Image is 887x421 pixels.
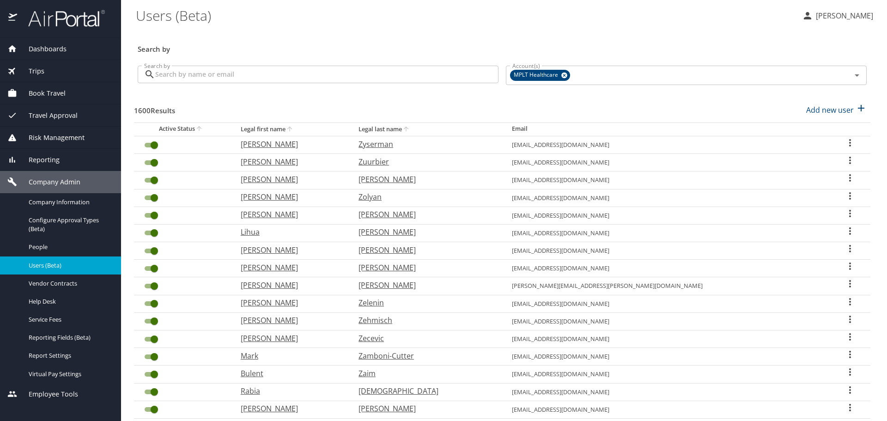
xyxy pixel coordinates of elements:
[241,315,340,326] p: [PERSON_NAME]
[504,122,830,136] th: Email
[358,191,493,202] p: Zolyan
[241,297,340,308] p: [PERSON_NAME]
[241,280,340,291] p: [PERSON_NAME]
[136,1,795,30] h1: Users (Beta)
[504,366,830,383] td: [EMAIL_ADDRESS][DOMAIN_NAME]
[29,279,110,288] span: Vendor Contracts
[241,350,340,361] p: Mark
[798,7,877,24] button: [PERSON_NAME]
[358,368,493,379] p: Zaim
[17,155,60,165] span: Reporting
[851,69,863,82] button: Open
[286,125,295,134] button: sort
[510,70,570,81] div: MPLT Healthcare
[358,297,493,308] p: Zelenin
[504,171,830,189] td: [EMAIL_ADDRESS][DOMAIN_NAME]
[358,244,493,256] p: [PERSON_NAME]
[358,209,493,220] p: [PERSON_NAME]
[17,44,67,54] span: Dashboards
[504,348,830,366] td: [EMAIL_ADDRESS][DOMAIN_NAME]
[18,9,105,27] img: airportal-logo.png
[241,403,340,414] p: [PERSON_NAME]
[504,207,830,224] td: [EMAIL_ADDRESS][DOMAIN_NAME]
[358,156,493,167] p: Zuurbier
[17,133,85,143] span: Risk Management
[29,198,110,207] span: Company Information
[29,315,110,324] span: Service Fees
[17,88,66,98] span: Book Travel
[806,104,854,116] p: Add new user
[241,385,340,397] p: Rabia
[155,66,498,83] input: Search by name or email
[17,110,78,121] span: Travel Approval
[358,333,493,344] p: Zecevic
[358,280,493,291] p: [PERSON_NAME]
[17,66,44,76] span: Trips
[241,244,340,256] p: [PERSON_NAME]
[29,243,110,251] span: People
[241,333,340,344] p: [PERSON_NAME]
[29,333,110,342] span: Reporting Fields (Beta)
[504,242,830,260] td: [EMAIL_ADDRESS][DOMAIN_NAME]
[510,70,564,80] span: MPLT Healthcare
[504,401,830,418] td: [EMAIL_ADDRESS][DOMAIN_NAME]
[813,10,873,21] p: [PERSON_NAME]
[351,122,504,136] th: Legal last name
[195,125,204,134] button: sort
[29,216,110,233] span: Configure Approval Types (Beta)
[358,226,493,238] p: [PERSON_NAME]
[358,350,493,361] p: Zamboni-Cutter
[241,209,340,220] p: [PERSON_NAME]
[504,260,830,277] td: [EMAIL_ADDRESS][DOMAIN_NAME]
[802,100,870,120] button: Add new user
[241,368,340,379] p: Bulent
[29,370,110,378] span: Virtual Pay Settings
[504,312,830,330] td: [EMAIL_ADDRESS][DOMAIN_NAME]
[29,297,110,306] span: Help Desk
[358,385,493,397] p: [DEMOGRAPHIC_DATA]
[29,351,110,360] span: Report Settings
[358,315,493,326] p: Zehmisch
[402,125,411,134] button: sort
[504,224,830,242] td: [EMAIL_ADDRESS][DOMAIN_NAME]
[241,262,340,273] p: [PERSON_NAME]
[17,177,80,187] span: Company Admin
[504,154,830,171] td: [EMAIL_ADDRESS][DOMAIN_NAME]
[134,100,175,116] h3: 1600 Results
[358,262,493,273] p: [PERSON_NAME]
[504,295,830,312] td: [EMAIL_ADDRESS][DOMAIN_NAME]
[134,122,233,136] th: Active Status
[504,277,830,295] td: [PERSON_NAME][EMAIL_ADDRESS][PERSON_NAME][DOMAIN_NAME]
[358,139,493,150] p: Zyserman
[138,38,867,55] h3: Search by
[504,330,830,348] td: [EMAIL_ADDRESS][DOMAIN_NAME]
[358,403,493,414] p: [PERSON_NAME]
[358,174,493,185] p: [PERSON_NAME]
[233,122,351,136] th: Legal first name
[241,156,340,167] p: [PERSON_NAME]
[241,174,340,185] p: [PERSON_NAME]
[504,189,830,207] td: [EMAIL_ADDRESS][DOMAIN_NAME]
[241,191,340,202] p: [PERSON_NAME]
[504,383,830,401] td: [EMAIL_ADDRESS][DOMAIN_NAME]
[29,261,110,270] span: Users (Beta)
[504,136,830,153] td: [EMAIL_ADDRESS][DOMAIN_NAME]
[241,226,340,238] p: Lihua
[17,389,78,399] span: Employee Tools
[8,9,18,27] img: icon-airportal.png
[241,139,340,150] p: [PERSON_NAME]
